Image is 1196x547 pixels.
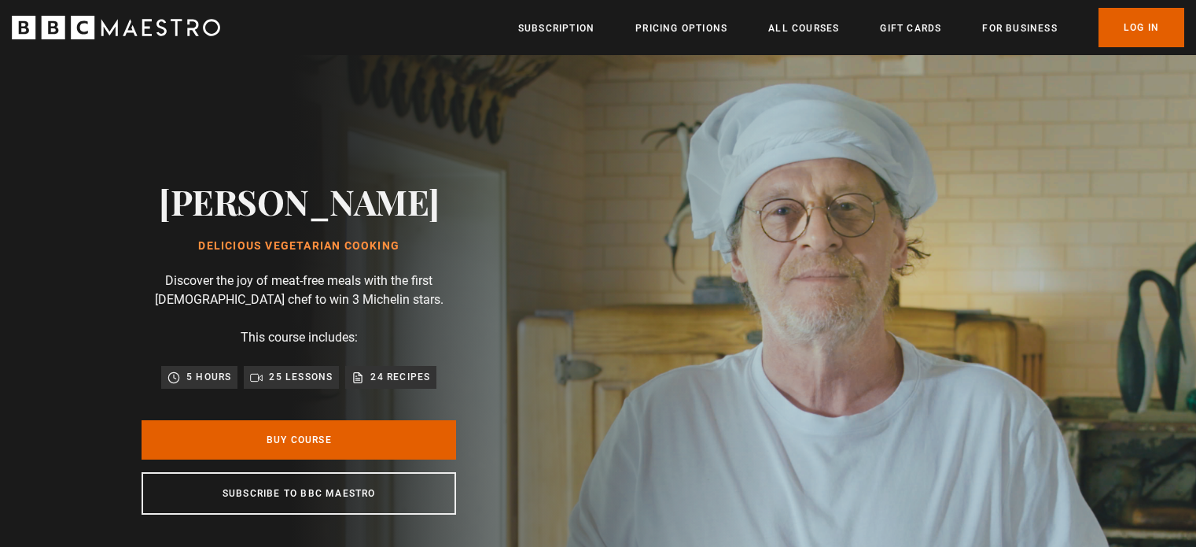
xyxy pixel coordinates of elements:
[142,472,456,515] a: Subscribe to BBC Maestro
[142,420,456,460] a: Buy Course
[370,369,430,385] p: 24 recipes
[142,272,456,309] p: Discover the joy of meat-free meals with the first [DEMOGRAPHIC_DATA] chef to win 3 Michelin stars.
[159,240,440,253] h1: Delicious Vegetarian Cooking
[1098,8,1184,47] a: Log In
[159,181,440,221] h2: [PERSON_NAME]
[241,328,358,347] p: This course includes:
[880,20,941,36] a: Gift Cards
[269,369,333,385] p: 25 lessons
[12,16,220,39] svg: BBC Maestro
[982,20,1057,36] a: For business
[518,20,594,36] a: Subscription
[768,20,839,36] a: All Courses
[635,20,727,36] a: Pricing Options
[186,369,231,385] p: 5 hours
[518,8,1184,47] nav: Primary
